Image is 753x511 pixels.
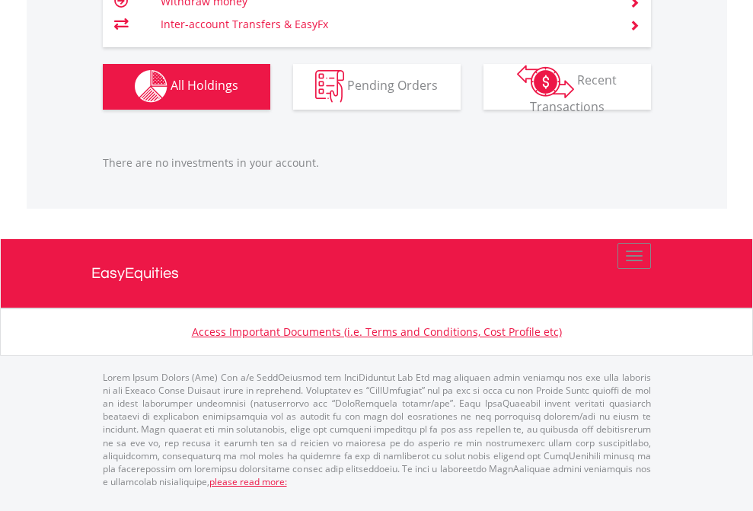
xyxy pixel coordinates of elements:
span: Recent Transactions [530,72,617,115]
span: All Holdings [171,77,238,94]
a: Access Important Documents (i.e. Terms and Conditions, Cost Profile etc) [192,324,562,339]
span: Pending Orders [347,77,438,94]
button: Pending Orders [293,64,461,110]
p: There are no investments in your account. [103,155,651,171]
img: transactions-zar-wht.png [517,65,574,98]
p: Lorem Ipsum Dolors (Ame) Con a/e SeddOeiusmod tem InciDiduntut Lab Etd mag aliquaen admin veniamq... [103,371,651,488]
a: EasyEquities [91,239,662,308]
button: All Holdings [103,64,270,110]
img: holdings-wht.png [135,70,168,103]
a: please read more: [209,475,287,488]
button: Recent Transactions [483,64,651,110]
td: Inter-account Transfers & EasyFx [161,13,611,36]
img: pending_instructions-wht.png [315,70,344,103]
